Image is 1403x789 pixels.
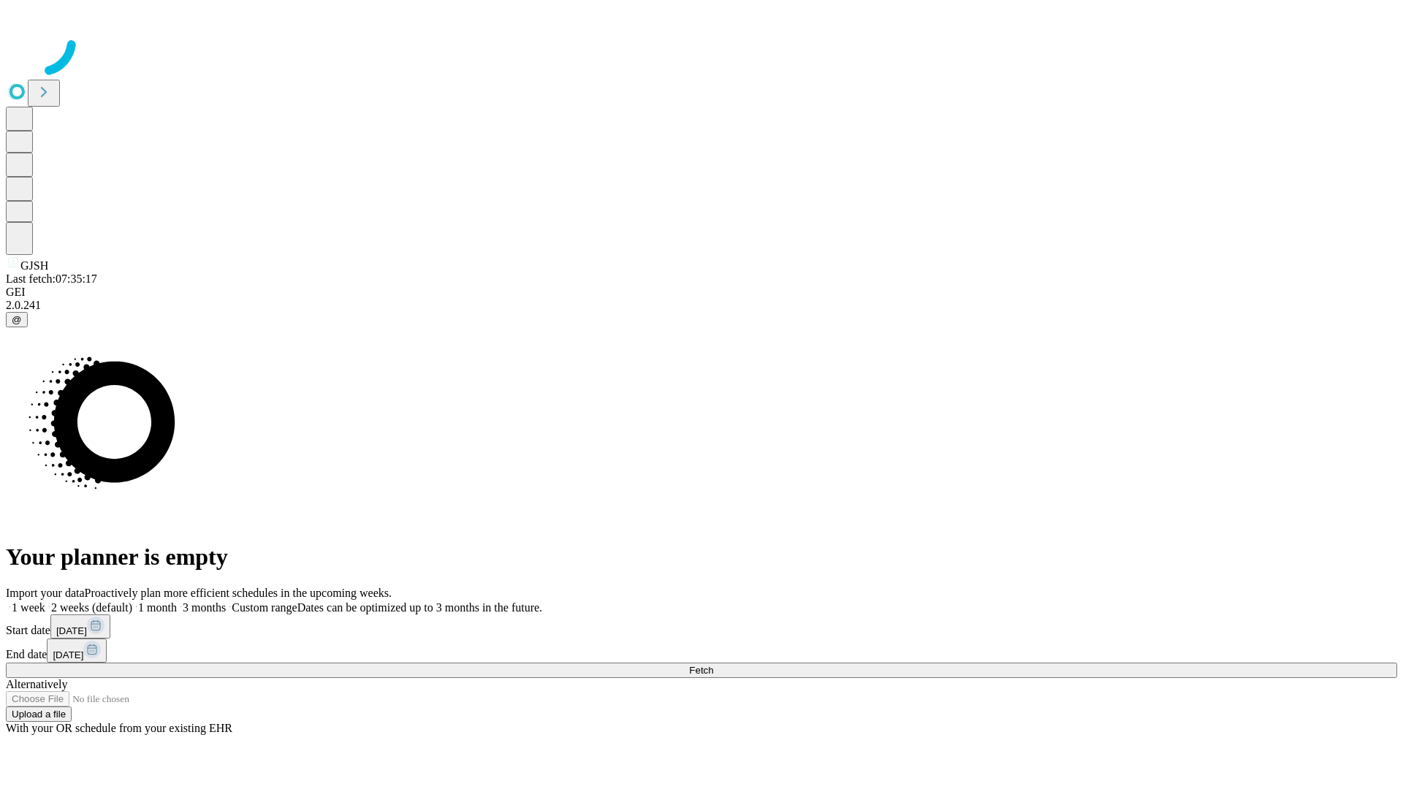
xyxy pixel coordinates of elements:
[50,614,110,639] button: [DATE]
[6,587,85,599] span: Import your data
[47,639,107,663] button: [DATE]
[51,601,132,614] span: 2 weeks (default)
[297,601,542,614] span: Dates can be optimized up to 3 months in the future.
[6,286,1397,299] div: GEI
[6,639,1397,663] div: End date
[232,601,297,614] span: Custom range
[6,663,1397,678] button: Fetch
[6,272,97,285] span: Last fetch: 07:35:17
[56,625,87,636] span: [DATE]
[6,678,67,690] span: Alternatively
[20,259,48,272] span: GJSH
[6,544,1397,571] h1: Your planner is empty
[6,614,1397,639] div: Start date
[689,665,713,676] span: Fetch
[183,601,226,614] span: 3 months
[6,299,1397,312] div: 2.0.241
[12,601,45,614] span: 1 week
[12,314,22,325] span: @
[138,601,177,614] span: 1 month
[85,587,392,599] span: Proactively plan more efficient schedules in the upcoming weeks.
[53,649,83,660] span: [DATE]
[6,706,72,722] button: Upload a file
[6,722,232,734] span: With your OR schedule from your existing EHR
[6,312,28,327] button: @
